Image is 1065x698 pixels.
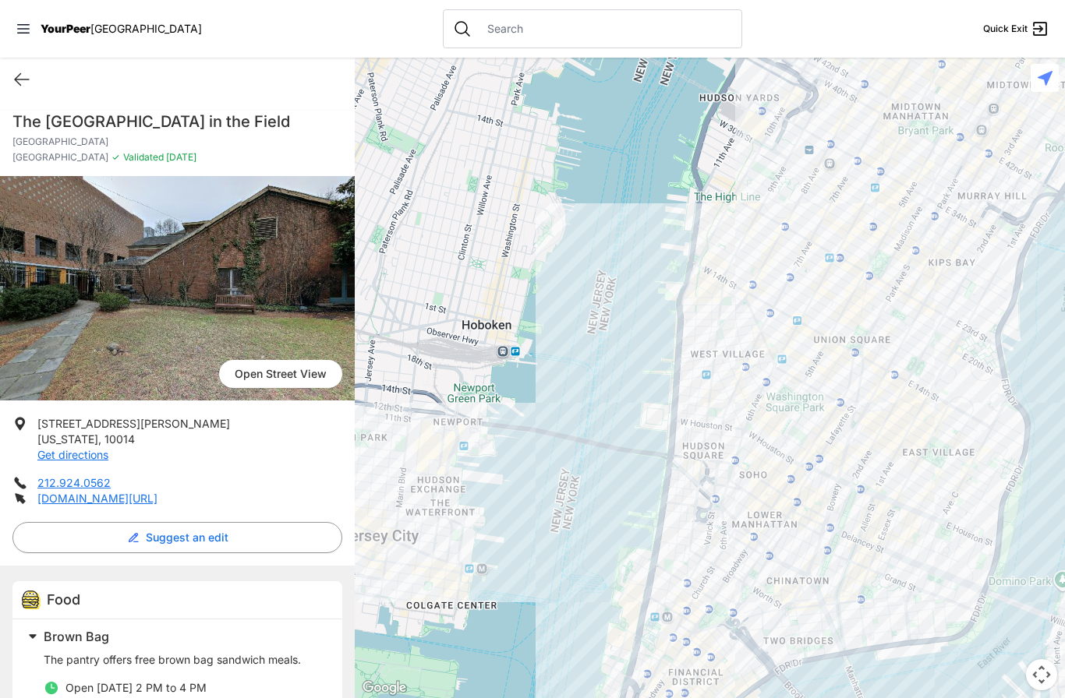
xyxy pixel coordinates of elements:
a: [DOMAIN_NAME][URL] [37,492,157,505]
span: [DATE] [164,151,196,163]
span: Open Street View [219,360,342,388]
span: Suggest an edit [146,530,228,545]
span: Quick Exit [983,23,1028,35]
span: Open [DATE] 2 PM to 4 PM [65,681,207,694]
span: Brown Bag [44,629,109,644]
a: 212.924.0562 [37,476,111,489]
button: Suggest an edit [12,522,342,553]
span: Food [47,591,80,608]
a: Quick Exit [983,19,1049,38]
span: [STREET_ADDRESS][PERSON_NAME] [37,417,230,430]
span: [GEOGRAPHIC_DATA] [90,22,202,35]
a: Open this area in Google Maps (opens a new window) [359,678,410,698]
span: 10014 [104,432,135,446]
span: YourPeer [41,22,90,35]
span: , [98,432,101,446]
button: Map camera controls [1026,659,1057,690]
a: YourPeer[GEOGRAPHIC_DATA] [41,24,202,33]
input: Search [478,21,732,37]
h1: The [GEOGRAPHIC_DATA] in the Field [12,111,342,132]
span: [GEOGRAPHIC_DATA] [12,151,108,164]
span: Validated [123,151,164,163]
span: ✓ [111,151,120,164]
p: The pantry offers free brown bag sandwich meals. [44,652,324,668]
div: Tribeca Campus/New York City Rescue Mission [355,58,1065,698]
img: Google [359,678,410,698]
p: [GEOGRAPHIC_DATA] [12,136,342,148]
span: [US_STATE] [37,432,98,446]
a: Get directions [37,448,108,461]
